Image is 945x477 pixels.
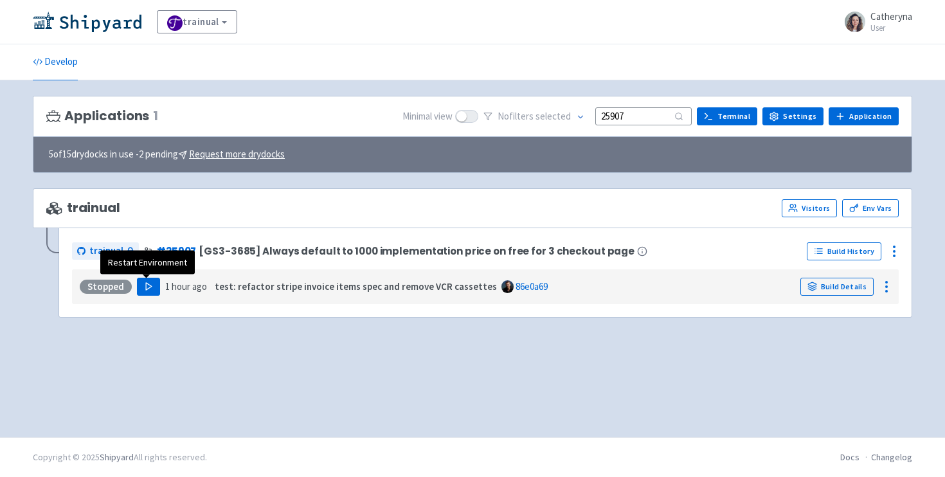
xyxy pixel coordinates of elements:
img: Shipyard logo [33,12,141,32]
div: Stopped [80,280,132,294]
small: User [870,24,912,32]
a: Build Details [800,278,874,296]
a: Changelog [871,451,912,463]
a: Terminal [697,107,757,125]
span: trainual [89,244,123,258]
span: Minimal view [402,109,453,124]
a: Visitors [782,199,837,217]
span: No filter s [498,109,571,124]
time: 1 hour ago [165,280,207,292]
a: Catheryna User [837,12,912,32]
span: Catheryna [870,10,912,22]
u: Request more drydocks [189,148,285,160]
a: 86e0a69 [516,280,548,292]
span: [GS3-3685] Always default to 1000 implementation price on free for 3 checkout page [199,246,634,256]
span: 1 [153,109,158,123]
span: selected [535,110,571,122]
a: Develop [33,44,78,80]
strong: test: refactor stripe invoice items spec and remove VCR cassettes [215,280,497,292]
input: Search... [595,107,692,125]
h3: Applications [46,109,158,123]
span: trainual [46,201,120,215]
a: Env Vars [842,199,899,217]
div: Copyright © 2025 All rights reserved. [33,451,207,464]
button: Play [137,278,160,296]
a: Docs [840,451,860,463]
a: Settings [762,107,824,125]
a: trainual [72,242,139,260]
a: #25907 [156,244,196,258]
a: Shipyard [100,451,134,463]
a: trainual [157,10,237,33]
span: 5 of 15 drydocks in use - 2 pending [49,147,285,162]
a: Application [829,107,899,125]
a: Build History [807,242,881,260]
